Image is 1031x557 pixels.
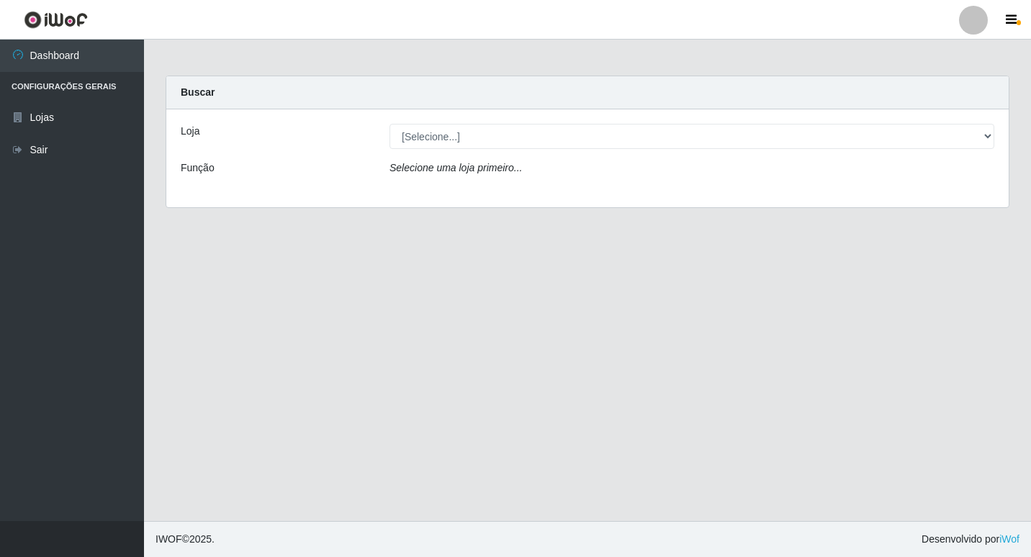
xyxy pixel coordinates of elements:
[156,532,215,547] span: © 2025 .
[181,86,215,98] strong: Buscar
[24,11,88,29] img: CoreUI Logo
[390,162,522,173] i: Selecione uma loja primeiro...
[156,533,182,545] span: IWOF
[999,533,1019,545] a: iWof
[181,124,199,139] label: Loja
[922,532,1019,547] span: Desenvolvido por
[181,160,215,176] label: Função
